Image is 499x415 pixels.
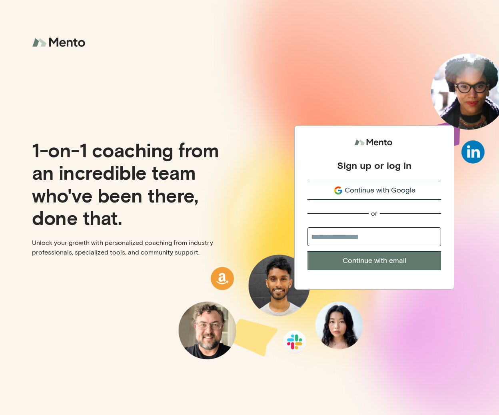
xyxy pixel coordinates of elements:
button: Continue with email [307,251,441,270]
img: logo [32,32,88,53]
div: or [371,209,377,218]
p: 1-on-1 coaching from an incredible team who've been there, done that. [32,138,243,228]
div: Sign up or log in [337,159,411,171]
p: Unlock your growth with personalized coaching from industry professionals, specialized tools, and... [32,238,243,257]
button: Continue with Google [307,181,441,200]
img: logo.svg [354,135,394,150]
span: Continue with Google [345,185,415,196]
